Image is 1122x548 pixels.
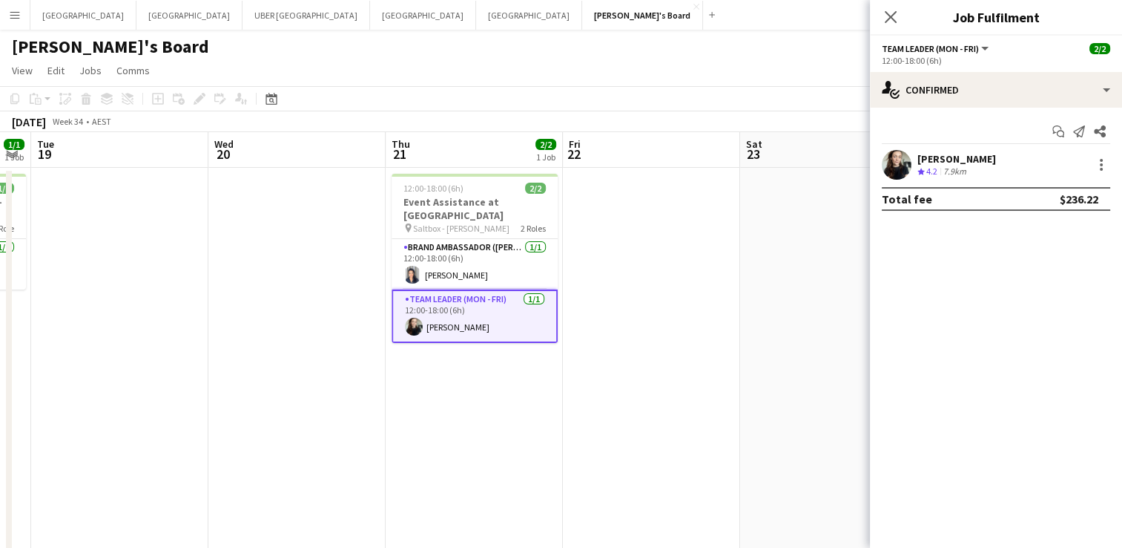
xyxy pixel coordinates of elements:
div: Confirmed [870,72,1122,108]
span: Comms [116,64,150,77]
button: [GEOGRAPHIC_DATA] [30,1,136,30]
div: [PERSON_NAME] [917,152,996,166]
a: Comms [110,61,156,80]
span: 2/2 [1089,43,1110,54]
a: View [6,61,39,80]
button: UBER [GEOGRAPHIC_DATA] [242,1,370,30]
span: 21 [389,146,410,163]
span: Sat [746,137,762,151]
span: Week 34 [49,116,86,127]
span: Wed [214,137,234,151]
a: Edit [42,61,70,80]
div: Total fee [882,192,932,206]
app-card-role: Brand Ambassador ([PERSON_NAME])1/112:00-18:00 (6h)[PERSON_NAME] [392,239,558,290]
h1: [PERSON_NAME]'s Board [12,36,209,58]
span: 20 [212,146,234,163]
app-job-card: 12:00-18:00 (6h)2/2Event Assistance at [GEOGRAPHIC_DATA] Saltbox - [PERSON_NAME]2 RolesBrand Amba... [392,174,558,343]
button: [GEOGRAPHIC_DATA] [136,1,242,30]
div: [DATE] [12,114,46,129]
button: [PERSON_NAME]'s Board [582,1,703,30]
span: Thu [392,137,410,151]
span: 2 Roles [521,223,546,234]
span: 1/1 [4,139,24,150]
button: [GEOGRAPHIC_DATA] [476,1,582,30]
span: Edit [47,64,65,77]
h3: Event Assistance at [GEOGRAPHIC_DATA] [392,195,558,222]
button: Team Leader (Mon - Fri) [882,43,991,54]
div: $236.22 [1060,192,1098,206]
a: Jobs [73,61,108,80]
span: Team Leader (Mon - Fri) [882,43,979,54]
div: 12:00-18:00 (6h) [882,55,1110,66]
div: AEST [92,116,111,127]
span: Fri [569,137,581,151]
span: Jobs [79,64,102,77]
span: 2/2 [525,183,546,194]
span: 12:00-18:00 (6h) [403,183,463,194]
span: Tue [37,137,54,151]
span: 2/2 [535,139,556,150]
div: 7.9km [940,166,969,178]
span: 19 [35,146,54,163]
span: 22 [567,146,581,163]
button: [GEOGRAPHIC_DATA] [370,1,476,30]
div: 1 Job [536,151,555,163]
app-card-role: Team Leader (Mon - Fri)1/112:00-18:00 (6h)[PERSON_NAME] [392,290,558,343]
span: Saltbox - [PERSON_NAME] [413,223,509,234]
h3: Job Fulfilment [870,7,1122,27]
span: 23 [744,146,762,163]
span: View [12,64,33,77]
span: 4.2 [926,166,937,177]
div: 1 Job [4,151,24,163]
